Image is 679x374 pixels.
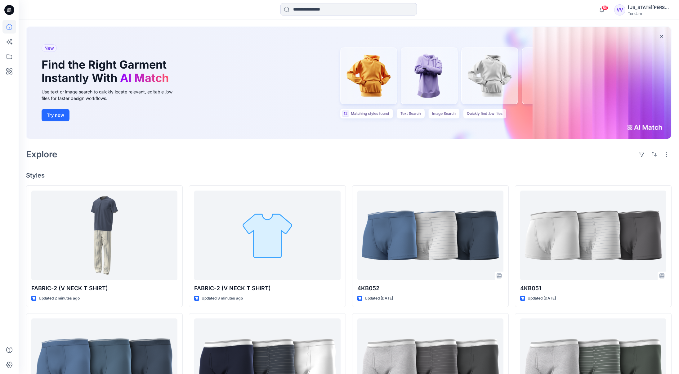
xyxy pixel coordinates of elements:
h1: Find the Right Garment Instantly With [42,58,172,85]
a: 4KB052 [357,191,503,280]
span: New [44,44,54,52]
p: FABRIC-2 (V NECK T SHIRT) [31,284,177,293]
div: [US_STATE][PERSON_NAME] [628,4,671,11]
p: 4KB051 [520,284,666,293]
a: 4KB051 [520,191,666,280]
div: Use text or image search to quickly locate relevant, editable .bw files for faster design workflows. [42,88,181,101]
a: FABRIC-2 (V NECK T SHIRT) [31,191,177,280]
p: Updated [DATE] [365,295,393,302]
p: FABRIC-2 (V NECK T SHIRT) [194,284,340,293]
span: 89 [601,5,608,10]
h2: Explore [26,149,57,159]
span: AI Match [120,71,169,85]
p: 4KB052 [357,284,503,293]
button: Try now [42,109,69,121]
div: VV [614,4,625,16]
p: Updated 3 minutes ago [202,295,243,302]
a: FABRIC-2 (V NECK T SHIRT) [194,191,340,280]
h4: Styles [26,172,672,179]
div: Tendam [628,11,671,16]
p: Updated [DATE] [528,295,556,302]
p: Updated 2 minutes ago [39,295,80,302]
